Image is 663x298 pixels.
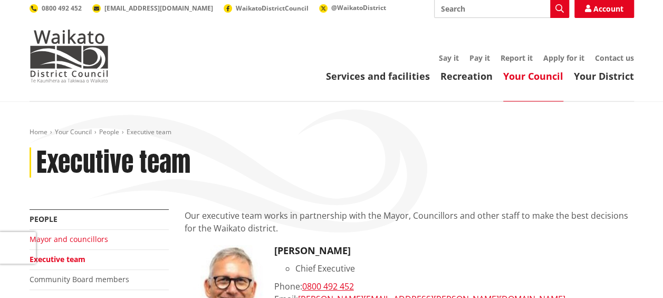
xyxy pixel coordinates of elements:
[469,53,490,63] a: Pay it
[127,127,171,136] span: Executive team
[104,4,213,13] span: [EMAIL_ADDRESS][DOMAIN_NAME]
[30,128,634,137] nav: breadcrumb
[439,53,459,63] a: Say it
[440,70,493,82] a: Recreation
[30,30,109,82] img: Waikato District Council - Te Kaunihera aa Takiwaa o Waikato
[30,274,129,284] a: Community Board members
[236,4,309,13] span: WaikatoDistrictCouncil
[30,234,108,244] a: Mayor and councillors
[595,53,634,63] a: Contact us
[36,147,190,178] h1: Executive team
[295,262,634,275] li: Chief Executive
[99,127,119,136] a: People
[30,214,57,224] a: People
[274,280,634,293] div: Phone:
[319,3,386,12] a: @WaikatoDistrict
[30,254,85,264] a: Executive team
[503,70,563,82] a: Your Council
[92,4,213,13] a: [EMAIL_ADDRESS][DOMAIN_NAME]
[42,4,82,13] span: 0800 492 452
[185,209,634,235] p: Our executive team works in partnership with the Mayor, Councillors and other staff to make the b...
[30,4,82,13] a: 0800 492 452
[274,245,634,257] h3: [PERSON_NAME]
[331,3,386,12] span: @WaikatoDistrict
[302,281,354,292] a: 0800 492 452
[30,127,47,136] a: Home
[55,127,92,136] a: Your Council
[543,53,584,63] a: Apply for it
[614,254,652,292] iframe: Messenger Launcher
[326,70,430,82] a: Services and facilities
[224,4,309,13] a: WaikatoDistrictCouncil
[574,70,634,82] a: Your District
[501,53,533,63] a: Report it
